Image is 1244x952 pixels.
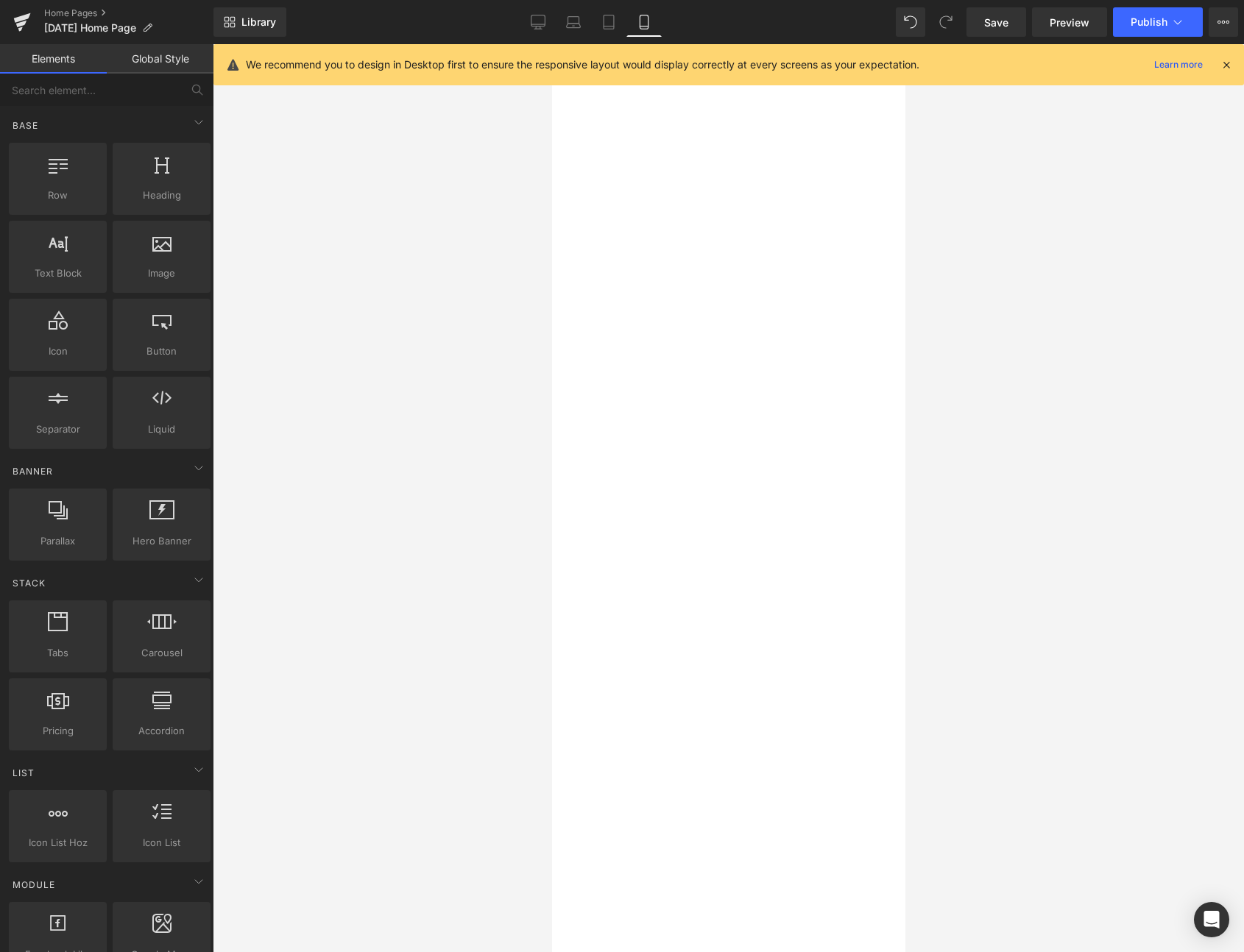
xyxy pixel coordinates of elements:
[117,266,206,281] span: Image
[11,576,47,590] span: Stack
[44,22,136,34] span: [DATE] Home Page
[520,7,556,37] a: Desktop
[1032,7,1107,37] a: Preview
[13,344,102,359] span: Icon
[13,835,102,850] span: Icon List Hoz
[13,422,102,437] span: Separator
[11,878,57,892] span: Module
[13,188,102,203] span: Row
[13,266,102,281] span: Text Block
[213,7,286,37] a: New Library
[1194,902,1229,937] div: Open Intercom Messenger
[44,7,213,19] a: Home Pages
[117,344,206,359] span: Button
[107,44,213,74] a: Global Style
[626,7,662,37] a: Mobile
[117,422,206,437] span: Liquid
[11,118,40,132] span: Base
[13,533,102,549] span: Parallax
[13,723,102,739] span: Pricing
[11,766,36,780] span: List
[1131,16,1167,28] span: Publish
[241,15,276,29] span: Library
[931,7,961,37] button: Redo
[591,7,626,37] a: Tablet
[117,723,206,739] span: Accordion
[117,188,206,203] span: Heading
[1209,7,1238,37] button: More
[1148,56,1209,74] a: Learn more
[1113,7,1203,37] button: Publish
[11,464,54,478] span: Banner
[984,15,1008,30] span: Save
[117,835,206,850] span: Icon List
[13,645,102,661] span: Tabs
[896,7,925,37] button: Undo
[556,7,591,37] a: Laptop
[1050,15,1089,30] span: Preview
[117,533,206,549] span: Hero Banner
[246,57,919,73] p: We recommend you to design in Desktop first to ensure the responsive layout would display correct...
[117,645,206,661] span: Carousel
